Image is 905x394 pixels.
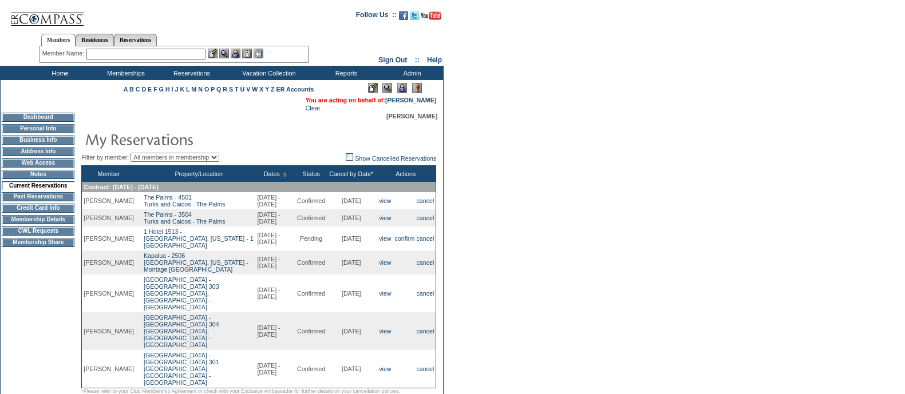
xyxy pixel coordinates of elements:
a: Q [216,86,221,93]
a: I [172,86,173,93]
a: view [379,365,391,372]
a: Cancel by Date* [329,170,373,177]
img: View [219,49,229,58]
td: CWL Requests [2,226,74,236]
td: Membership Share [2,238,74,247]
img: Log Concern/Member Elevation [412,83,422,93]
td: [DATE] [327,274,376,312]
a: F [153,86,157,93]
td: Confirmed [295,350,327,388]
td: Confirmed [295,192,327,209]
img: Ascending [280,172,287,177]
td: [DATE] [327,209,376,226]
td: [PERSON_NAME] [82,312,136,350]
a: view [379,259,391,266]
a: Show Cancelled Reservations [346,155,436,162]
td: Reservations [157,66,223,80]
span: You are acting on behalf of: [305,97,436,104]
a: Z [271,86,275,93]
td: [DATE] - [DATE] [256,209,296,226]
td: [DATE] - [DATE] [256,312,296,350]
td: [DATE] - [DATE] [256,192,296,209]
a: 1 Hotel 1513 -[GEOGRAPHIC_DATA], [US_STATE] - 1 [GEOGRAPHIC_DATA] [144,228,254,249]
a: cancel [417,328,434,335]
td: [DATE] [327,312,376,350]
a: [GEOGRAPHIC_DATA] - [GEOGRAPHIC_DATA] 304[GEOGRAPHIC_DATA], [GEOGRAPHIC_DATA] - [GEOGRAPHIC_DATA] [144,314,219,348]
td: [PERSON_NAME] [82,350,136,388]
td: Personal Info [2,124,74,133]
img: Become our fan on Facebook [399,11,408,20]
a: H [165,86,170,93]
a: P [211,86,215,93]
a: Subscribe to our YouTube Channel [421,14,441,21]
td: Notes [2,170,74,179]
img: chk_off.JPG [346,153,353,161]
td: Address Info [2,147,74,156]
img: Reservations [242,49,252,58]
a: J [175,86,178,93]
td: [DATE] - [DATE] [256,250,296,274]
td: Reports [312,66,378,80]
a: Y [265,86,269,93]
a: K [180,86,184,93]
a: [GEOGRAPHIC_DATA] - [GEOGRAPHIC_DATA] 303[GEOGRAPHIC_DATA], [GEOGRAPHIC_DATA] - [GEOGRAPHIC_DATA] [144,276,219,311]
td: Current Reservations [2,181,74,190]
a: Clear [305,105,320,112]
a: cancel [417,365,434,372]
td: Vacation Collection [223,66,312,80]
a: Residences [76,34,114,46]
a: Sign Out [378,56,407,64]
td: [PERSON_NAME] [82,250,136,274]
td: [PERSON_NAME] [82,274,136,312]
td: [DATE] [327,226,376,250]
img: Impersonate [397,83,407,93]
a: Status [303,170,320,177]
td: Confirmed [295,209,327,226]
a: B [129,86,134,93]
td: Pending [295,226,327,250]
a: ER Accounts [276,86,314,93]
span: [PERSON_NAME] [386,113,437,120]
a: Follow us on Twitter [410,14,419,21]
a: view [379,235,391,242]
a: M [191,86,196,93]
a: The Palms - 3504Turks and Caicos - The Palms [144,211,226,225]
a: Member [98,170,120,177]
a: view [379,197,391,204]
a: U [240,86,245,93]
span: :: [415,56,420,64]
a: cancel [417,235,434,242]
span: *Please refer to your Club Membership Agreement or check with your Exclusive Ambassador for furth... [81,388,400,394]
span: Filter by member: [81,154,129,161]
td: [DATE] [327,350,376,388]
a: A [124,86,128,93]
a: view [379,328,391,335]
a: cancel [417,214,434,221]
img: pgTtlMyReservations.gif [85,128,314,150]
td: Confirmed [295,312,327,350]
a: cancel [417,290,434,297]
a: V [246,86,250,93]
a: view [379,290,391,297]
a: X [259,86,263,93]
div: Member Name: [42,49,86,58]
a: cancel [417,259,434,266]
a: Dates [264,170,280,177]
img: b_calculator.gif [254,49,263,58]
td: Confirmed [295,250,327,274]
a: W [252,86,258,93]
a: Property/Location [175,170,223,177]
a: [PERSON_NAME] [385,97,436,104]
td: [PERSON_NAME] [82,209,136,226]
td: Dashboard [2,113,74,122]
img: Edit Mode [368,83,378,93]
a: S [229,86,233,93]
td: Business Info [2,136,74,145]
a: cancel [417,197,434,204]
a: Reservations [114,34,157,46]
td: Follow Us :: [356,10,397,23]
td: [PERSON_NAME] [82,192,136,209]
a: confirm [395,235,415,242]
td: Credit Card Info [2,204,74,213]
a: R [223,86,227,93]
